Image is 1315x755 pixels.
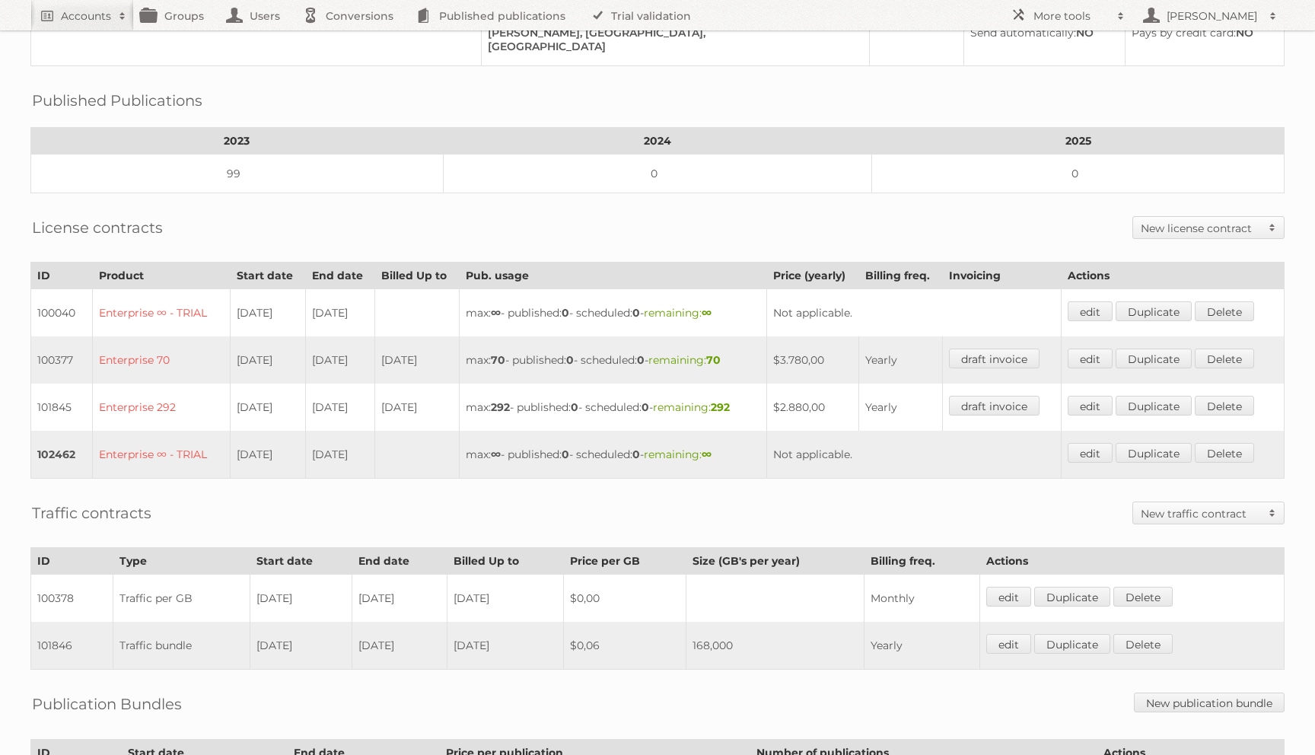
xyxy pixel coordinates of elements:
a: Delete [1195,301,1254,321]
th: Billing freq. [864,548,979,575]
strong: 0 [562,306,569,320]
td: [DATE] [305,336,374,384]
td: [DATE] [447,575,563,623]
td: Enterprise ∞ - TRIAL [93,289,231,337]
td: [DATE] [352,622,447,670]
th: Billing freq. [858,263,943,289]
span: remaining: [644,306,712,320]
td: 168,000 [686,622,864,670]
th: Price (yearly) [766,263,858,289]
td: [DATE] [374,384,460,431]
th: ID [31,263,93,289]
h2: New license contract [1141,221,1261,236]
strong: 70 [491,353,505,367]
th: End date [352,548,447,575]
a: Duplicate [1034,587,1110,607]
span: remaining: [653,400,730,414]
th: ID [31,548,113,575]
h2: Publication Bundles [32,693,182,715]
td: [DATE] [374,336,460,384]
th: Size (GB's per year) [686,548,864,575]
td: Enterprise ∞ - TRIAL [93,431,231,479]
td: Enterprise 292 [93,384,231,431]
span: Toggle [1261,217,1284,238]
a: Duplicate [1116,349,1192,368]
th: Actions [979,548,1284,575]
span: remaining: [644,448,712,461]
td: Enterprise 70 [93,336,231,384]
td: [DATE] [305,431,374,479]
h2: More tools [1033,8,1110,24]
td: Traffic per GB [113,575,250,623]
td: max: - published: - scheduled: - [460,431,766,479]
th: Invoicing [943,263,1062,289]
a: Delete [1113,634,1173,654]
strong: 0 [571,400,578,414]
a: draft invoice [949,349,1040,368]
td: 0 [443,155,871,193]
div: NO [1132,26,1272,40]
a: Delete [1195,349,1254,368]
td: max: - published: - scheduled: - [460,384,766,431]
h2: Traffic contracts [32,502,151,524]
strong: 0 [562,448,569,461]
td: 100377 [31,336,93,384]
strong: 0 [566,353,574,367]
a: Delete [1195,443,1254,463]
a: Duplicate [1034,634,1110,654]
a: edit [986,634,1031,654]
th: Price per GB [563,548,686,575]
td: [DATE] [231,431,306,479]
strong: ∞ [702,448,712,461]
th: Product [93,263,231,289]
span: Pays by credit card: [1132,26,1236,40]
td: 100040 [31,289,93,337]
a: Delete [1195,396,1254,416]
td: [DATE] [231,336,306,384]
strong: 0 [632,306,640,320]
th: 2024 [443,128,871,155]
td: 0 [872,155,1285,193]
a: New publication bundle [1134,693,1285,712]
td: 101845 [31,384,93,431]
th: Pub. usage [460,263,766,289]
td: $3.780,00 [766,336,858,384]
td: [DATE] [250,622,352,670]
div: [GEOGRAPHIC_DATA] [488,40,857,53]
td: [DATE] [305,384,374,431]
th: Billed Up to [374,263,460,289]
strong: ∞ [491,306,501,320]
h2: New traffic contract [1141,506,1261,521]
a: Delete [1113,587,1173,607]
a: draft invoice [949,396,1040,416]
strong: ∞ [491,448,501,461]
td: 99 [31,155,444,193]
td: [DATE] [231,289,306,337]
th: Actions [1062,263,1285,289]
th: 2025 [872,128,1285,155]
td: [DATE] [352,575,447,623]
td: 101846 [31,622,113,670]
a: edit [1068,301,1113,321]
h2: Accounts [61,8,111,24]
a: New license contract [1133,217,1284,238]
td: [DATE] [231,384,306,431]
a: New traffic contract [1133,502,1284,524]
td: $0,06 [563,622,686,670]
td: max: - published: - scheduled: - [460,336,766,384]
a: edit [1068,349,1113,368]
strong: 70 [706,353,721,367]
td: $2.880,00 [766,384,858,431]
span: remaining: [648,353,721,367]
strong: 0 [632,448,640,461]
th: Start date [250,548,352,575]
strong: 292 [491,400,510,414]
a: Duplicate [1116,396,1192,416]
td: [DATE] [250,575,352,623]
a: Duplicate [1116,443,1192,463]
div: [PERSON_NAME], [GEOGRAPHIC_DATA], [488,26,857,40]
strong: 0 [642,400,649,414]
h2: Published Publications [32,89,202,112]
span: Toggle [1261,502,1284,524]
h2: [PERSON_NAME] [1163,8,1262,24]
